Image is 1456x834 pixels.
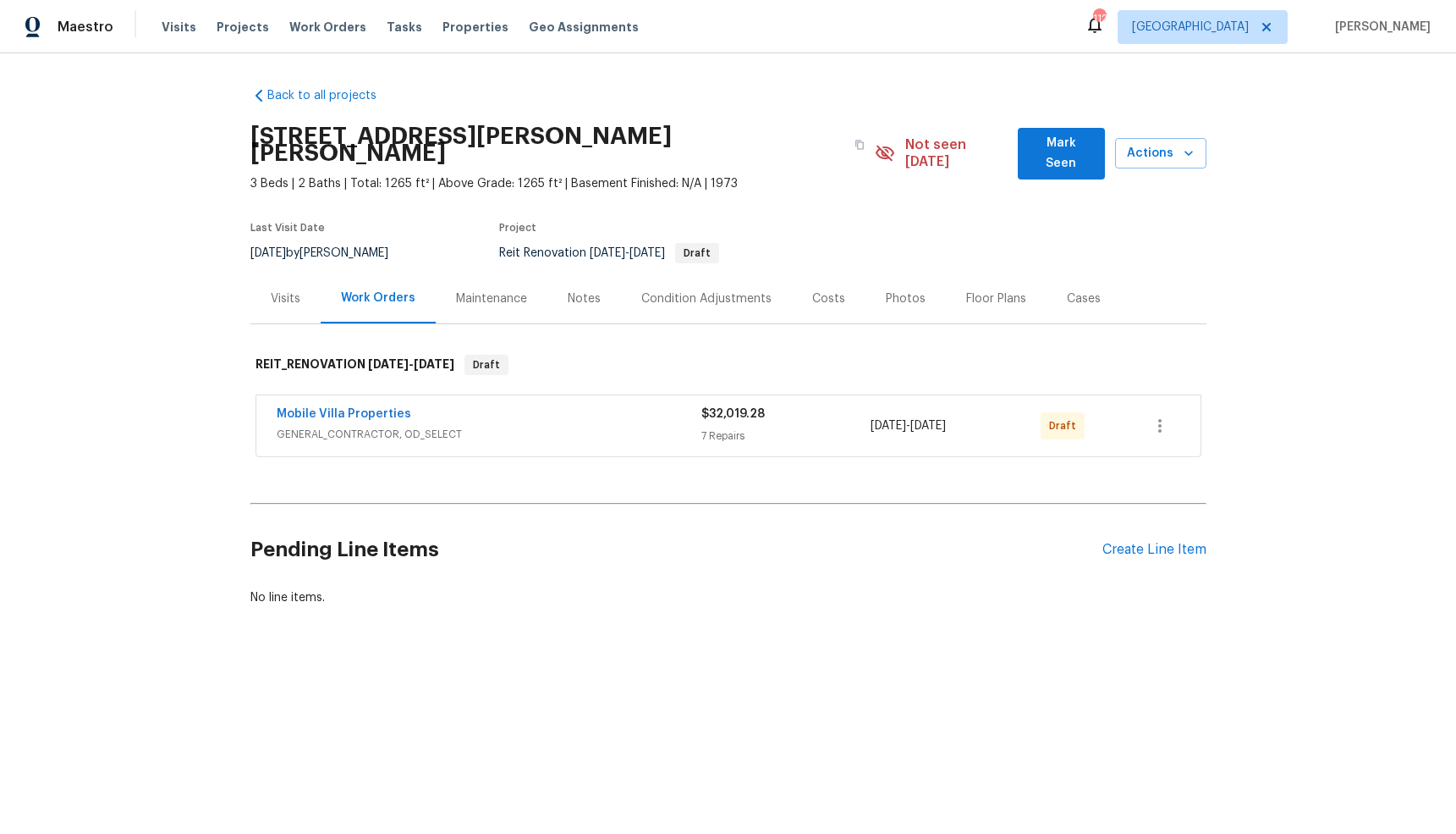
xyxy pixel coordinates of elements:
span: 3 Beds | 2 Baths | Total: 1265 ft² | Above Grade: 1265 ft² | Basement Finished: N/A | 1973 [250,175,876,192]
span: - [368,358,454,370]
span: Draft [1049,417,1083,434]
span: Properties [442,19,508,36]
span: - [871,417,946,434]
div: Visits [271,290,300,307]
button: Mark Seen [1018,128,1105,180]
div: 112 [1093,10,1105,27]
div: Work Orders [341,290,415,307]
span: Project [499,223,536,233]
span: [DATE] [368,358,409,370]
div: Condition Adjustments [641,290,772,307]
span: [DATE] [871,420,906,432]
span: [DATE] [250,247,286,259]
span: Tasks [387,21,422,33]
span: Geo Assignments [529,19,639,36]
span: [DATE] [414,358,454,370]
span: Maestro [58,19,113,36]
div: by [PERSON_NAME] [250,243,409,263]
h2: [STREET_ADDRESS][PERSON_NAME][PERSON_NAME] [250,128,845,162]
h2: Pending Line Items [250,511,1102,589]
span: Last Visit Date [250,223,325,233]
span: Work Orders [289,19,366,36]
button: Copy Address [844,130,875,160]
a: Back to all projects [250,87,413,104]
a: Mobile Villa Properties [277,408,411,420]
div: Notes [568,290,601,307]
span: [DATE] [590,247,625,259]
span: Projects [217,19,269,36]
div: Maintenance [456,290,527,307]
div: REIT_RENOVATION [DATE]-[DATE]Draft [250,338,1206,392]
div: Photos [886,290,926,307]
span: Actions [1129,143,1193,164]
div: No line items. [250,589,1206,606]
span: [DATE] [910,420,946,432]
div: Floor Plans [966,290,1026,307]
span: Mark Seen [1031,133,1091,174]
div: Create Line Item [1102,542,1206,558]
h6: REIT_RENOVATION [255,355,454,375]
div: Costs [812,290,845,307]
span: - [590,247,665,259]
span: $32,019.28 [701,408,765,420]
button: Actions [1115,138,1206,169]
span: Visits [162,19,196,36]
div: Cases [1067,290,1101,307]
span: Not seen [DATE] [905,136,1008,170]
div: 7 Repairs [701,428,871,445]
span: [GEOGRAPHIC_DATA] [1132,19,1249,36]
span: Draft [466,356,507,373]
span: Draft [677,248,717,258]
span: Reit Renovation [499,247,719,259]
span: GENERAL_CONTRACTOR, OD_SELECT [277,426,701,443]
span: [DATE] [629,247,665,259]
span: [PERSON_NAME] [1328,19,1431,36]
